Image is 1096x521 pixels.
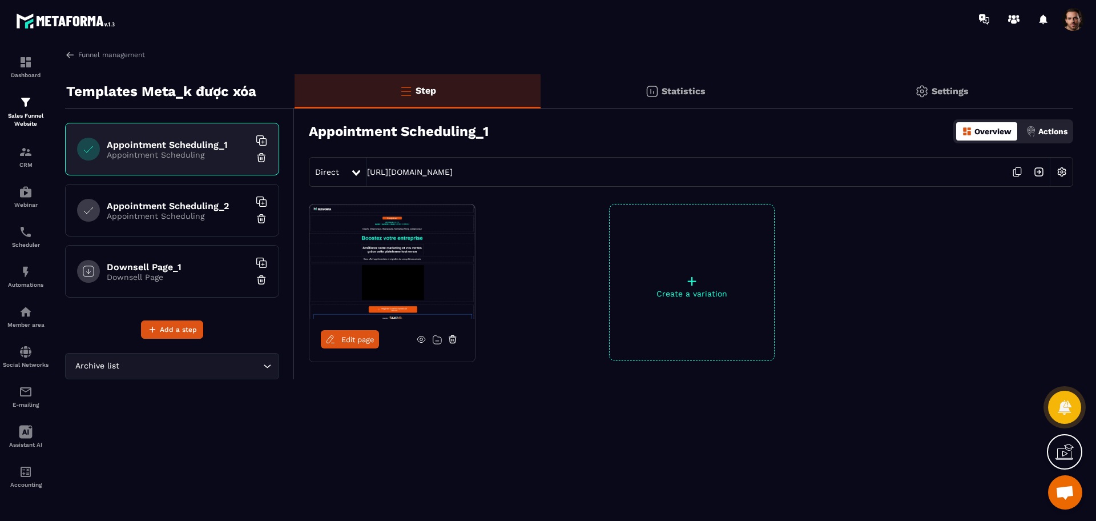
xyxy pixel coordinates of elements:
a: automationsautomationsMember area [3,296,49,336]
a: formationformationDashboard [3,47,49,87]
img: arrow-next.bcc2205e.svg [1028,161,1050,183]
p: Scheduler [3,242,49,248]
a: emailemailE-mailing [3,376,49,416]
p: Settings [932,86,969,97]
a: schedulerschedulerScheduler [3,217,49,257]
img: scheduler [19,225,33,239]
p: Step [416,85,436,96]
p: Actions [1038,127,1067,136]
h3: Appointment Scheduling_1 [309,123,489,139]
p: Member area [3,322,49,328]
input: Search for option [122,360,260,372]
div: Mở cuộc trò chuyện [1048,475,1082,510]
img: setting-gr.5f69749f.svg [915,85,929,98]
img: arrow [65,50,75,60]
a: accountantaccountantAccounting [3,456,49,496]
img: automations [19,305,33,319]
p: E-mailing [3,402,49,408]
img: accountant [19,465,33,479]
button: Add a step [141,320,203,339]
h6: Downsell Page_1 [107,262,249,272]
img: actions.d6e523a2.png [1026,126,1036,137]
a: social-networksocial-networkSocial Networks [3,336,49,376]
p: CRM [3,162,49,168]
p: Dashboard [3,72,49,78]
p: Appointment Scheduling [107,150,249,159]
p: Assistant AI [3,442,49,448]
p: Overview [974,127,1012,136]
img: setting-w.858f3a88.svg [1051,161,1073,183]
a: formationformationSales Funnel Website [3,87,49,137]
img: formation [19,55,33,69]
img: automations [19,185,33,199]
span: Direct [315,167,339,177]
p: Accounting [3,482,49,488]
img: trash [256,274,267,286]
img: stats.20deebd0.svg [645,85,659,98]
p: Sales Funnel Website [3,112,49,128]
span: Edit page [341,335,374,344]
span: Archive list [72,360,122,372]
img: dashboard-orange.40269519.svg [962,126,972,137]
div: Search for option [65,353,279,379]
p: Social Networks [3,362,49,368]
a: Edit page [321,330,379,348]
span: Add a step [160,324,197,335]
h6: Appointment Scheduling_1 [107,139,249,150]
a: automationsautomationsAutomations [3,257,49,296]
a: [URL][DOMAIN_NAME] [367,167,453,177]
p: Create a variation [610,289,774,298]
img: social-network [19,345,33,359]
p: + [610,273,774,289]
img: email [19,385,33,399]
a: Assistant AI [3,416,49,456]
p: Appointment Scheduling [107,211,249,221]
p: Webinar [3,202,49,208]
img: bars-o.4a397970.svg [399,84,413,98]
img: formation [19,95,33,109]
p: Statistics [662,86,706,97]
a: Funnel management [65,50,145,60]
img: trash [256,152,267,163]
img: logo [16,10,119,31]
a: automationsautomationsWebinar [3,177,49,217]
img: automations [19,265,33,279]
img: image [309,205,475,319]
p: Downsell Page [107,272,249,282]
p: Automations [3,282,49,288]
p: Templates Meta_k được xóa [66,80,256,103]
img: trash [256,213,267,225]
img: formation [19,145,33,159]
h6: Appointment Scheduling_2 [107,201,249,211]
a: formationformationCRM [3,137,49,177]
